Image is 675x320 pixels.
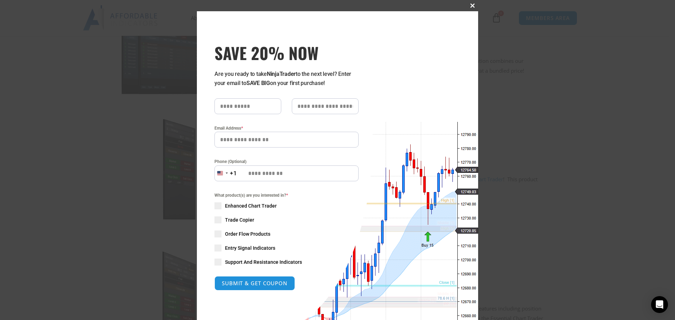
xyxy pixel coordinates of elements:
[214,158,359,165] label: Phone (Optional)
[230,169,237,178] div: +1
[225,259,302,266] span: Support And Resistance Indicators
[214,216,359,223] label: Trade Copier
[651,296,668,313] div: Open Intercom Messenger
[225,244,275,252] span: Entry Signal Indicators
[267,71,296,77] strong: NinjaTrader
[225,202,277,209] span: Enhanced Chart Trader
[246,80,270,86] strong: SAVE BIG
[214,43,359,63] span: SAVE 20% NOW
[214,165,237,181] button: Selected country
[214,259,359,266] label: Support And Resistance Indicators
[214,70,359,88] p: Are you ready to take to the next level? Enter your email to on your first purchase!
[214,244,359,252] label: Entry Signal Indicators
[225,216,254,223] span: Trade Copier
[225,230,270,237] span: Order Flow Products
[214,192,359,199] span: What product(s) are you interested in?
[214,125,359,132] label: Email Address
[214,276,295,290] button: SUBMIT & GET COUPON
[214,230,359,237] label: Order Flow Products
[214,202,359,209] label: Enhanced Chart Trader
